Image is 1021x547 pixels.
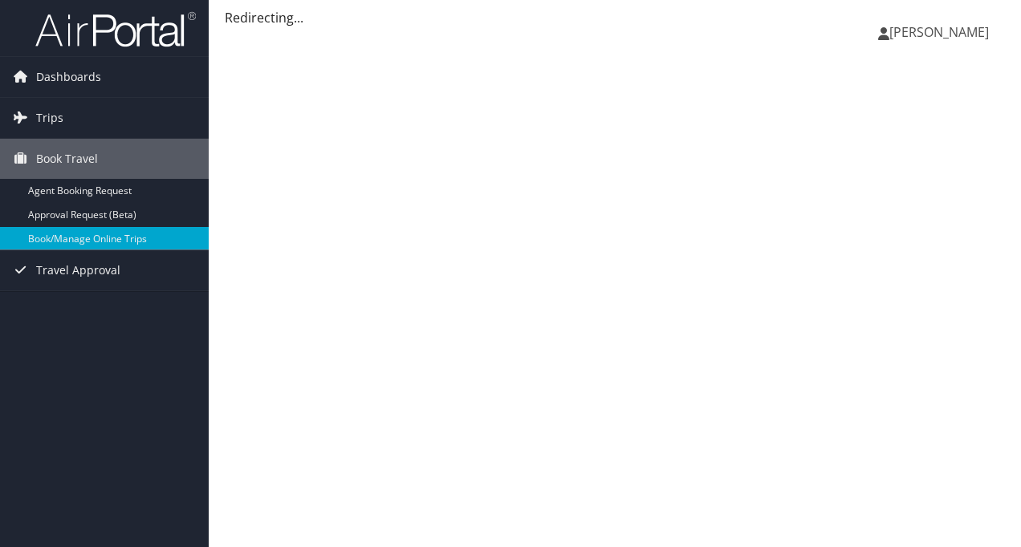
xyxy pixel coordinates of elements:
[36,57,101,97] span: Dashboards
[36,250,120,290] span: Travel Approval
[36,139,98,179] span: Book Travel
[36,98,63,138] span: Trips
[225,8,1005,27] div: Redirecting...
[889,23,989,41] span: [PERSON_NAME]
[878,8,1005,56] a: [PERSON_NAME]
[35,10,196,48] img: airportal-logo.png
